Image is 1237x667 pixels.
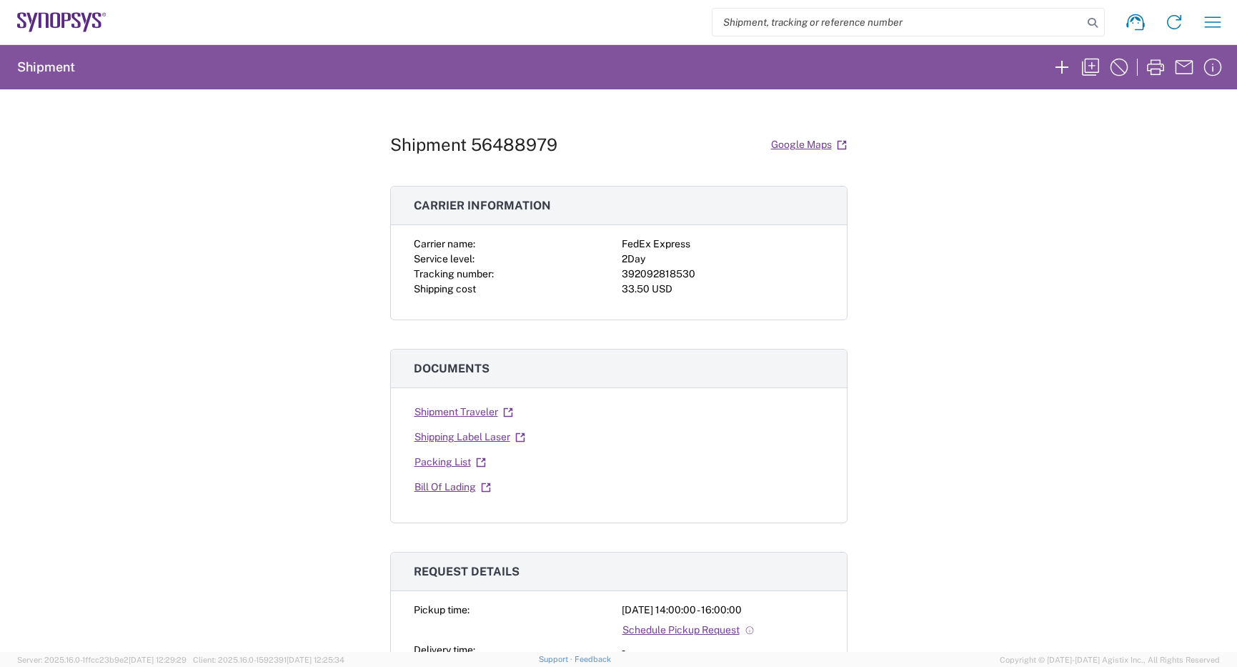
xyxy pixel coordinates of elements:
span: Service level: [414,253,475,265]
span: Carrier name: [414,238,475,249]
a: Support [539,655,575,663]
span: Shipping cost [414,283,476,295]
span: Pickup time: [414,604,470,616]
a: Shipment Traveler [414,400,514,425]
div: 392092818530 [622,267,824,282]
a: Bill Of Lading [414,475,492,500]
span: [DATE] 12:25:34 [287,656,344,664]
span: Carrier information [414,199,551,212]
a: Google Maps [770,132,848,157]
span: Request details [414,565,520,578]
span: Copyright © [DATE]-[DATE] Agistix Inc., All Rights Reserved [1000,653,1220,666]
span: Server: 2025.16.0-1ffcc23b9e2 [17,656,187,664]
a: Feedback [575,655,611,663]
input: Shipment, tracking or reference number [712,9,1083,36]
div: 33.50 USD [622,282,824,297]
span: Client: 2025.16.0-1592391 [193,656,344,664]
a: Packing List [414,450,487,475]
h1: Shipment 56488979 [390,134,557,155]
span: Tracking number: [414,268,494,280]
a: Shipping Label Laser [414,425,526,450]
div: [DATE] 14:00:00 - 16:00:00 [622,603,824,618]
div: 2Day [622,252,824,267]
div: - [622,643,824,658]
a: Schedule Pickup Request [622,618,755,643]
span: [DATE] 12:29:29 [129,656,187,664]
h2: Shipment [17,59,75,76]
span: Delivery time: [414,644,475,656]
div: FedEx Express [622,237,824,252]
span: Documents [414,362,490,375]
